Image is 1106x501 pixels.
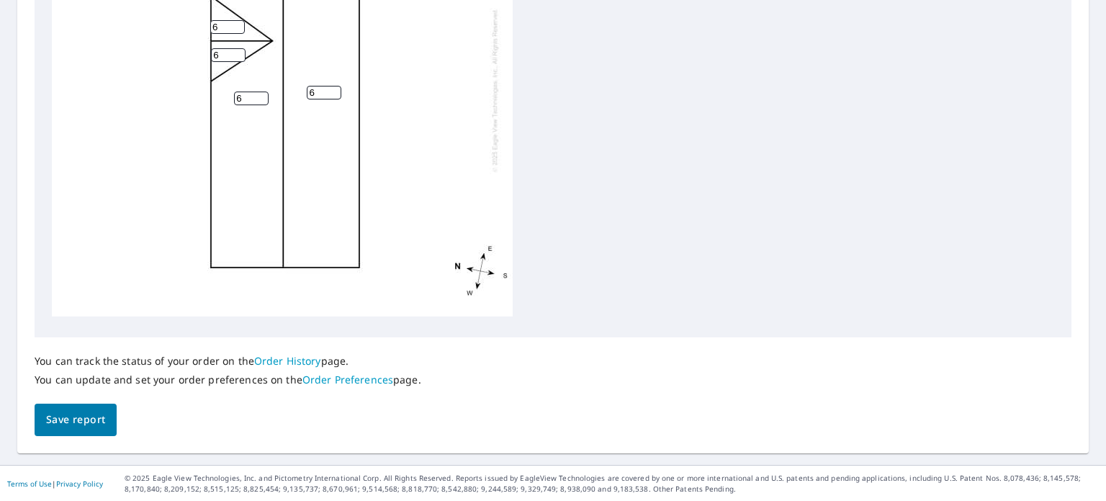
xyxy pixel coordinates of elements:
a: Privacy Policy [56,479,103,489]
p: You can update and set your order preferences on the page. [35,373,421,386]
button: Save report [35,404,117,436]
p: © 2025 Eagle View Technologies, Inc. and Pictometry International Corp. All Rights Reserved. Repo... [125,473,1099,495]
a: Order Preferences [302,373,393,386]
p: | [7,479,103,488]
span: Save report [46,411,105,429]
p: You can track the status of your order on the page. [35,355,421,368]
a: Terms of Use [7,479,52,489]
a: Order History [254,354,321,368]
